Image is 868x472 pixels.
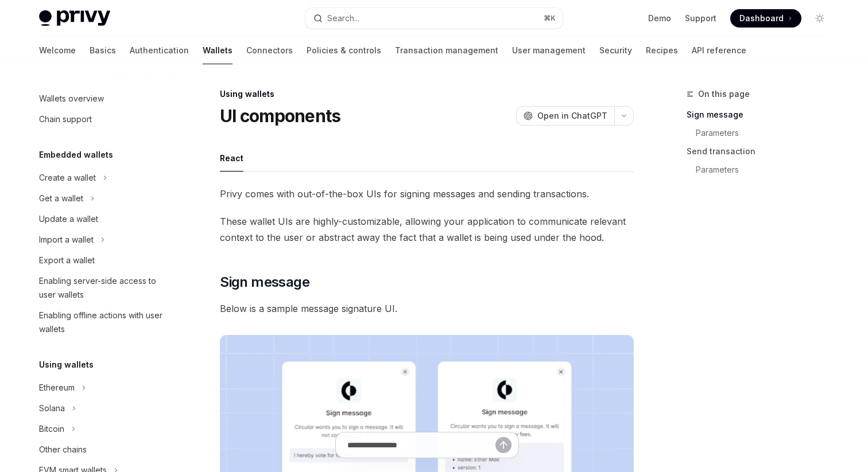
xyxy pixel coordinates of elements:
[648,13,671,24] a: Demo
[516,106,614,126] button: Open in ChatGPT
[687,142,838,161] a: Send transaction
[39,171,96,185] div: Create a wallet
[39,10,110,26] img: light logo
[30,250,177,271] a: Export a wallet
[246,37,293,64] a: Connectors
[220,301,634,317] span: Below is a sample message signature UI.
[39,253,95,267] div: Export a wallet
[39,92,104,106] div: Wallets overview
[698,87,750,101] span: On this page
[395,37,498,64] a: Transaction management
[39,37,76,64] a: Welcome
[39,274,170,302] div: Enabling server-side access to user wallets
[39,112,92,126] div: Chain support
[692,37,746,64] a: API reference
[39,212,98,226] div: Update a wallet
[739,13,784,24] span: Dashboard
[537,110,607,122] span: Open in ChatGPT
[495,437,511,453] button: Send message
[39,192,83,205] div: Get a wallet
[811,9,829,28] button: Toggle dark mode
[220,106,340,126] h1: UI components
[30,271,177,305] a: Enabling server-side access to user wallets
[30,305,177,340] a: Enabling offline actions with user wallets
[30,109,177,130] a: Chain support
[220,213,634,245] span: These wallet UIs are highly-customizable, allowing your application to communicate relevant conte...
[39,148,113,162] h5: Embedded wallets
[544,14,556,23] span: ⌘ K
[39,401,65,415] div: Solana
[696,124,838,142] a: Parameters
[687,106,838,124] a: Sign message
[39,358,94,372] h5: Using wallets
[90,37,116,64] a: Basics
[30,439,177,460] a: Other chains
[220,145,243,171] button: React
[130,37,189,64] a: Authentication
[30,88,177,109] a: Wallets overview
[307,37,381,64] a: Policies & controls
[203,37,232,64] a: Wallets
[327,11,359,25] div: Search...
[30,209,177,229] a: Update a wallet
[730,9,801,28] a: Dashboard
[220,88,634,100] div: Using wallets
[39,309,170,336] div: Enabling offline actions with user wallets
[512,37,586,64] a: User management
[696,161,838,179] a: Parameters
[685,13,716,24] a: Support
[220,186,634,202] span: Privy comes with out-of-the-box UIs for signing messages and sending transactions.
[599,37,632,64] a: Security
[305,8,563,29] button: Search...⌘K
[39,443,87,457] div: Other chains
[646,37,678,64] a: Recipes
[39,422,64,436] div: Bitcoin
[39,381,75,395] div: Ethereum
[39,233,94,247] div: Import a wallet
[220,273,309,291] span: Sign message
